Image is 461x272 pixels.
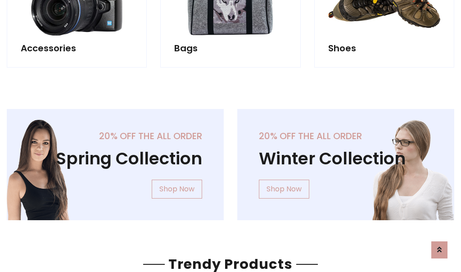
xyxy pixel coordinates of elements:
[328,43,440,54] h5: Shoes
[259,180,309,199] a: Shop Now
[174,43,286,54] h5: Bags
[259,149,433,169] h1: Winter Collection
[28,149,202,169] h1: Spring Collection
[259,131,433,141] h5: 20% off the all order
[152,180,202,199] a: Shop Now
[21,43,133,54] h5: Accessories
[28,131,202,141] h5: 20% off the all order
